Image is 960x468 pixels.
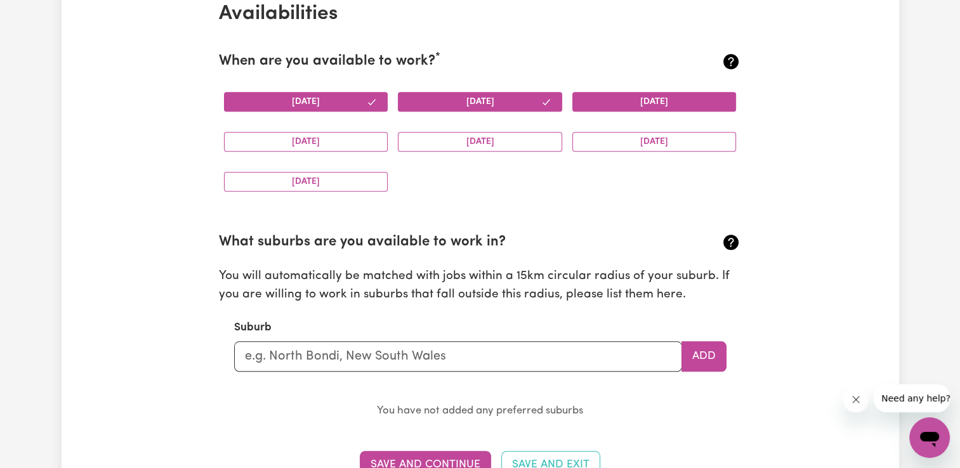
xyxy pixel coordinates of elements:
[874,384,950,412] iframe: Message from company
[234,341,682,372] input: e.g. North Bondi, New South Wales
[219,268,742,304] p: You will automatically be matched with jobs within a 15km circular radius of your suburb. If you ...
[909,417,950,458] iframe: Button to launch messaging window
[224,92,388,112] button: [DATE]
[219,2,742,26] h2: Availabilities
[224,132,388,152] button: [DATE]
[224,172,388,192] button: [DATE]
[219,234,655,251] h2: What suburbs are you available to work in?
[219,53,655,70] h2: When are you available to work?
[398,132,562,152] button: [DATE]
[572,132,737,152] button: [DATE]
[681,341,727,372] button: Add to preferred suburbs
[398,92,562,112] button: [DATE]
[572,92,737,112] button: [DATE]
[8,9,77,19] span: Need any help?
[234,320,272,336] label: Suburb
[843,387,869,412] iframe: Close message
[377,405,583,416] small: You have not added any preferred suburbs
